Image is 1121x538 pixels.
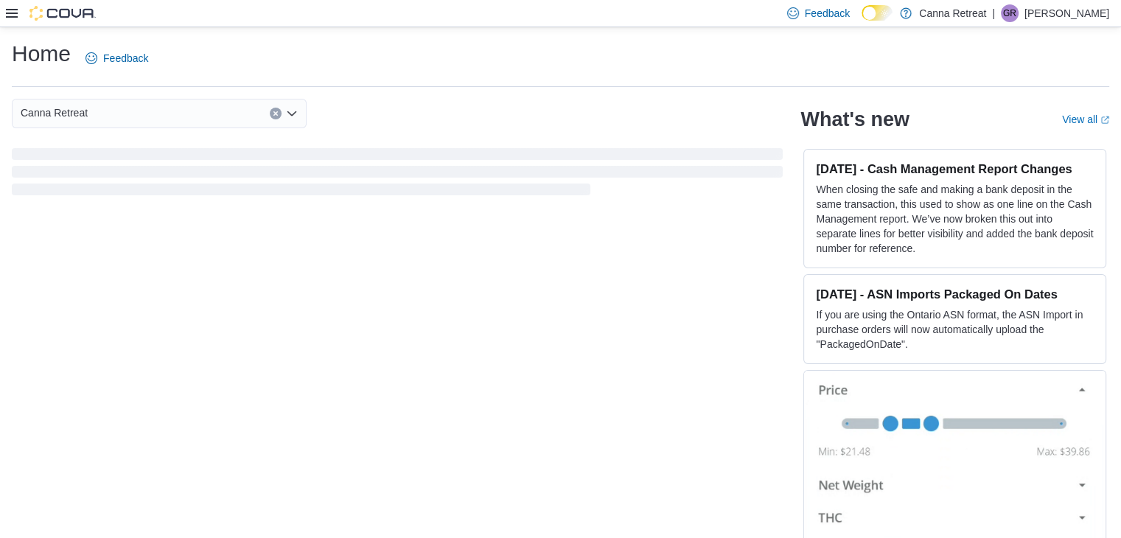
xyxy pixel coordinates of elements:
span: Feedback [103,51,148,66]
p: | [992,4,995,22]
a: Feedback [80,43,154,73]
p: Canna Retreat [919,4,986,22]
span: Loading [12,151,783,198]
svg: External link [1100,116,1109,125]
p: If you are using the Ontario ASN format, the ASN Import in purchase orders will now automatically... [816,307,1094,352]
button: Open list of options [286,108,298,119]
h2: What's new [800,108,909,131]
p: When closing the safe and making a bank deposit in the same transaction, this used to show as one... [816,182,1094,256]
span: GR [1003,4,1016,22]
a: View allExternal link [1062,113,1109,125]
span: Feedback [805,6,850,21]
h1: Home [12,39,71,69]
span: Canna Retreat [21,104,88,122]
h3: [DATE] - ASN Imports Packaged On Dates [816,287,1094,301]
p: [PERSON_NAME] [1024,4,1109,22]
button: Clear input [270,108,282,119]
div: Gustavo Ramos [1001,4,1019,22]
h3: [DATE] - Cash Management Report Changes [816,161,1094,176]
input: Dark Mode [862,5,893,21]
img: Cova [29,6,96,21]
